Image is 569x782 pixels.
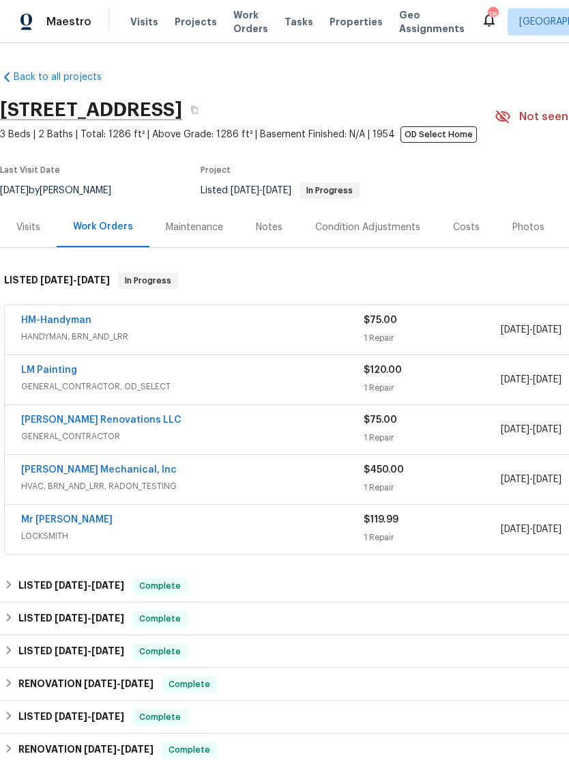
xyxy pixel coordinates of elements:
a: [PERSON_NAME] Renovations LLC [21,415,181,425]
span: [DATE] [501,425,529,434]
div: Visits [16,221,40,234]
span: [DATE] [501,475,529,484]
span: $450.00 [364,465,404,475]
span: - [231,186,291,195]
span: [DATE] [77,275,110,285]
span: - [55,581,124,590]
div: 18 [488,8,497,22]
span: - [55,712,124,721]
a: HM-Handyman [21,316,91,325]
h6: LISTED [18,611,124,627]
span: - [84,744,154,754]
span: Complete [134,612,186,626]
span: [DATE] [84,744,117,754]
span: Complete [134,710,186,724]
span: $75.00 [364,316,397,325]
span: - [55,646,124,656]
span: LOCKSMITH [21,529,364,543]
div: 1 Repair [364,431,501,445]
span: - [501,323,561,337]
div: 1 Repair [364,481,501,494]
span: Visits [130,15,158,29]
span: [DATE] [91,712,124,721]
span: Project [201,166,231,174]
span: [DATE] [55,613,87,623]
span: Complete [163,743,216,757]
span: [DATE] [55,581,87,590]
span: $75.00 [364,415,397,425]
span: [DATE] [91,581,124,590]
span: HANDYMAN, BRN_AND_LRR [21,330,364,344]
span: [DATE] [263,186,291,195]
span: [DATE] [533,475,561,484]
h6: RENOVATION [18,676,154,693]
span: $120.00 [364,365,402,375]
span: Work Orders [233,8,268,36]
h6: LISTED [18,709,124,725]
span: [DATE] [501,325,529,335]
span: [DATE] [533,525,561,534]
span: [DATE] [84,679,117,688]
div: Condition Adjustments [315,221,420,234]
span: - [55,613,124,623]
div: Maintenance [166,221,223,234]
h6: LISTED [4,273,110,289]
span: Complete [134,579,186,593]
a: LM Painting [21,365,77,375]
span: In Progress [301,186,358,195]
span: Projects [175,15,217,29]
a: Mr [PERSON_NAME] [21,515,113,525]
span: Properties [330,15,383,29]
a: [PERSON_NAME] Mechanical, Inc [21,465,177,475]
div: 1 Repair [364,381,501,395]
span: [DATE] [121,744,154,754]
span: Complete [134,645,186,658]
span: [DATE] [533,375,561,385]
span: - [501,373,561,387]
span: [DATE] [231,186,259,195]
span: [DATE] [121,679,154,688]
span: HVAC, BRN_AND_LRR, RADON_TESTING [21,479,364,493]
span: [DATE] [55,646,87,656]
span: [DATE] [91,613,124,623]
span: [DATE] [40,275,73,285]
span: [DATE] [533,325,561,335]
span: Geo Assignments [399,8,465,36]
h6: RENOVATION [18,742,154,758]
div: Notes [256,221,282,234]
h6: LISTED [18,643,124,660]
span: - [84,679,154,688]
button: Copy Address [182,98,207,122]
span: Maestro [46,15,91,29]
span: - [501,522,561,536]
span: Listed [201,186,360,195]
h6: LISTED [18,578,124,594]
div: 1 Repair [364,331,501,345]
span: - [40,275,110,285]
div: 1 Repair [364,531,501,544]
div: Costs [453,221,480,234]
span: Tasks [284,17,313,27]
span: GENERAL_CONTRACTOR, OD_SELECT [21,380,364,393]
div: Photos [512,221,544,234]
span: - [501,423,561,436]
span: [DATE] [501,525,529,534]
span: $119.99 [364,515,398,525]
span: GENERAL_CONTRACTOR [21,430,364,443]
span: [DATE] [91,646,124,656]
span: [DATE] [533,425,561,434]
div: Work Orders [73,220,133,234]
span: [DATE] [55,712,87,721]
span: In Progress [119,274,177,288]
span: OD Select Home [400,126,477,143]
span: [DATE] [501,375,529,385]
span: Complete [163,678,216,691]
span: - [501,473,561,486]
